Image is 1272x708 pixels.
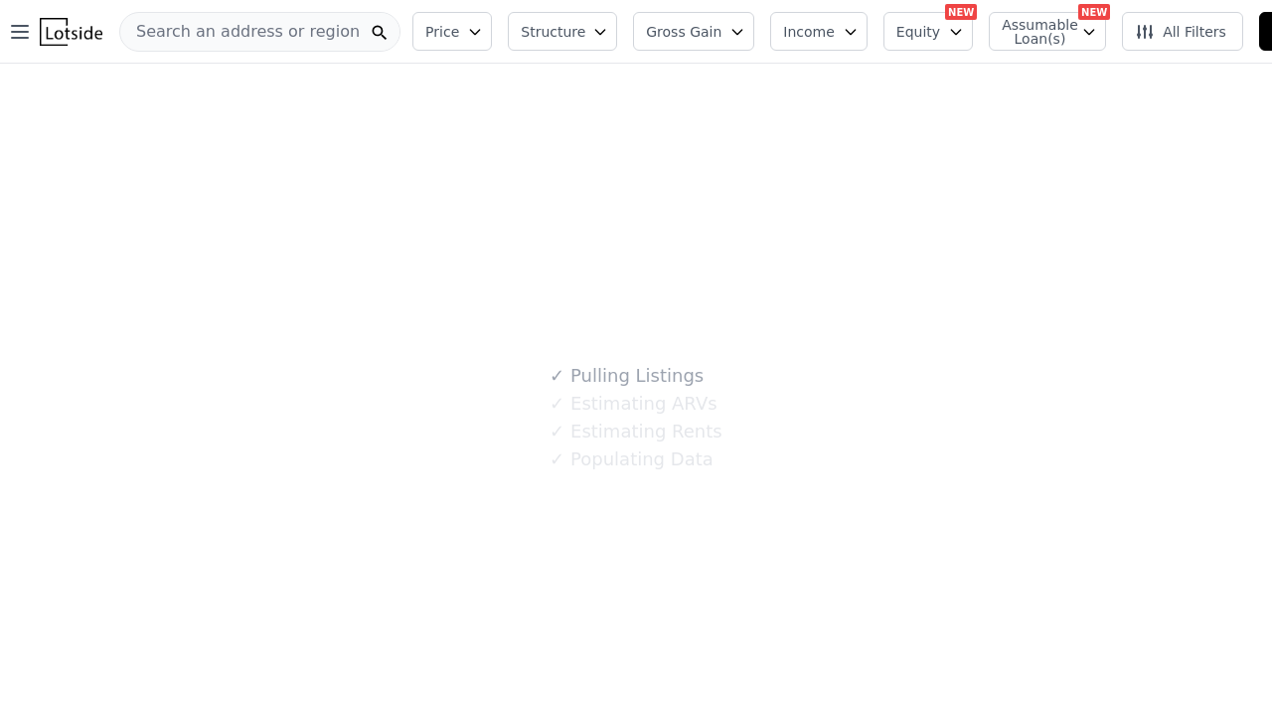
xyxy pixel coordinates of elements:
[550,445,713,473] div: Populating Data
[550,449,564,469] span: ✓
[945,4,977,20] div: NEW
[550,366,564,386] span: ✓
[120,20,360,44] span: Search an address or region
[896,22,940,42] span: Equity
[521,22,584,42] span: Structure
[989,12,1106,51] button: Assumable Loan(s)
[1078,4,1110,20] div: NEW
[425,22,459,42] span: Price
[883,12,973,51] button: Equity
[633,12,754,51] button: Gross Gain
[550,390,716,418] div: Estimating ARVs
[1135,22,1226,42] span: All Filters
[783,22,835,42] span: Income
[40,18,102,46] img: Lotside
[770,12,868,51] button: Income
[550,418,721,445] div: Estimating Rents
[550,394,564,414] span: ✓
[550,422,564,442] span: ✓
[646,22,721,42] span: Gross Gain
[508,12,617,51] button: Structure
[1122,12,1243,51] button: All Filters
[412,12,492,51] button: Price
[550,362,704,390] div: Pulling Listings
[1002,18,1065,46] span: Assumable Loan(s)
